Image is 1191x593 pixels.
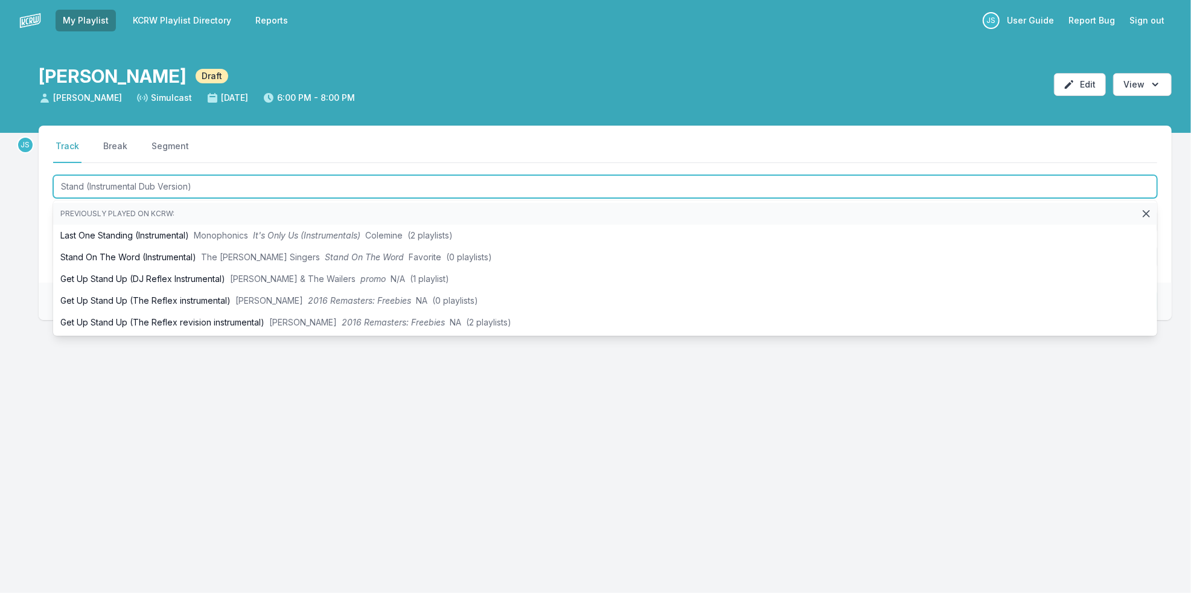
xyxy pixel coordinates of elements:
[53,140,81,163] button: Track
[19,10,41,31] img: logo-white-87cec1fa9cbef997252546196dc51331.png
[410,274,449,284] span: (1 playlist)
[365,230,403,240] span: Colemine
[53,312,1157,333] li: Get Up Stand Up (The Reflex revision instrumental)
[101,140,130,163] button: Break
[53,203,1157,225] li: Previously played on KCRW:
[230,274,356,284] span: [PERSON_NAME] & The Wailers
[409,252,441,262] span: Favorite
[325,252,404,262] span: Stand On The Word
[360,274,386,284] span: promo
[416,295,427,306] span: NA
[39,92,122,104] span: [PERSON_NAME]
[450,317,461,327] span: NA
[39,65,186,87] h1: [PERSON_NAME]
[235,295,303,306] span: [PERSON_NAME]
[248,10,295,31] a: Reports
[1061,10,1122,31] a: Report Bug
[391,274,405,284] span: N/A
[206,92,248,104] span: [DATE]
[126,10,238,31] a: KCRW Playlist Directory
[194,230,248,240] span: Monophonics
[1122,10,1172,31] button: Sign out
[308,295,411,306] span: 2016 Remasters: Freebies
[263,92,355,104] span: 6:00 PM - 8:00 PM
[407,230,453,240] span: (2 playlists)
[446,252,492,262] span: (0 playlists)
[269,317,337,327] span: [PERSON_NAME]
[53,175,1157,198] input: Track Title
[53,225,1157,246] li: Last One Standing (Instrumental)
[201,252,320,262] span: The [PERSON_NAME] Singers
[466,317,511,327] span: (2 playlists)
[1054,73,1106,96] button: Edit
[136,92,192,104] span: Simulcast
[149,140,191,163] button: Segment
[432,295,478,306] span: (0 playlists)
[342,317,445,327] span: 2016 Remasters: Freebies
[253,230,360,240] span: It's Only Us (Instrumentals)
[53,246,1157,268] li: Stand On The Word (Instrumental)
[53,290,1157,312] li: Get Up Stand Up (The Reflex instrumental)
[983,12,1000,29] p: Jeremy Sole
[17,136,34,153] p: Jeremy Sole
[56,10,116,31] a: My Playlist
[1113,73,1172,96] button: Open options
[53,268,1157,290] li: Get Up Stand Up (DJ Reflex Instrumental)
[196,69,228,83] span: Draft
[1000,10,1061,31] a: User Guide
